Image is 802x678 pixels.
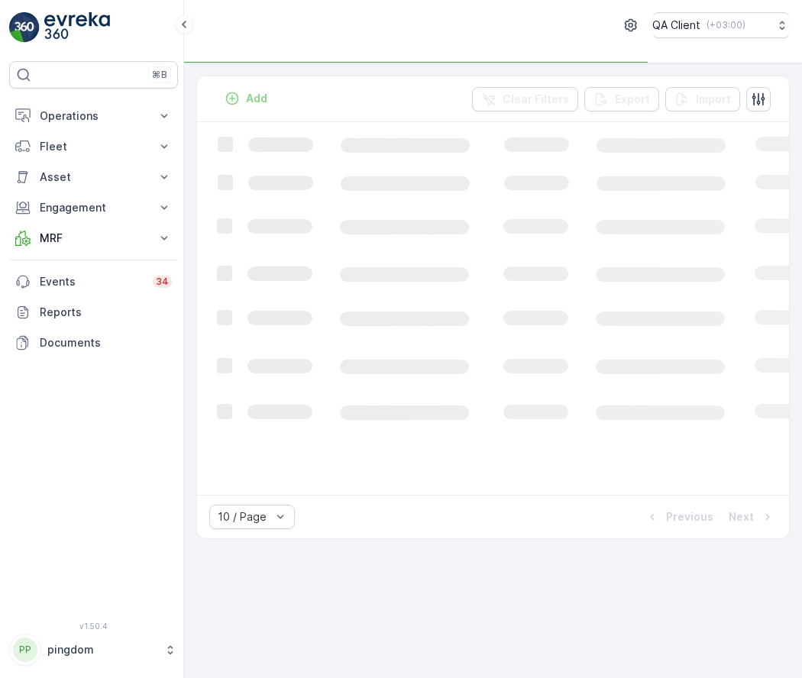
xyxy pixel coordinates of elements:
p: ⌘B [152,69,167,81]
p: Import [696,92,731,107]
p: 34 [156,276,169,288]
button: Operations [9,101,178,131]
button: Asset [9,162,178,192]
a: Events34 [9,266,178,297]
button: PPpingdom [9,634,178,666]
p: Export [615,92,650,107]
p: Reports [40,305,172,320]
img: logo_light-DOdMpM7g.png [44,12,110,43]
span: v 1.50.4 [9,621,178,631]
button: Fleet [9,131,178,162]
p: ( +03:00 ) [707,19,745,31]
p: Next [729,509,754,525]
button: Next [727,508,777,526]
button: Clear Filters [472,87,578,111]
button: Import [665,87,740,111]
p: pingdom [47,642,157,657]
button: Export [584,87,659,111]
p: MRF [40,231,147,246]
button: QA Client(+03:00) [652,12,790,38]
button: Add [218,89,273,108]
p: Add [246,91,267,106]
a: Documents [9,328,178,358]
button: Engagement [9,192,178,223]
p: Previous [666,509,713,525]
p: Documents [40,335,172,350]
p: Events [40,274,144,289]
div: PP [13,638,37,662]
p: Asset [40,169,147,185]
a: Reports [9,297,178,328]
p: Fleet [40,139,147,154]
img: logo [9,12,40,43]
button: Previous [643,508,715,526]
p: Engagement [40,200,147,215]
p: Clear Filters [503,92,569,107]
p: Operations [40,108,147,124]
button: MRF [9,223,178,253]
p: QA Client [652,18,700,33]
